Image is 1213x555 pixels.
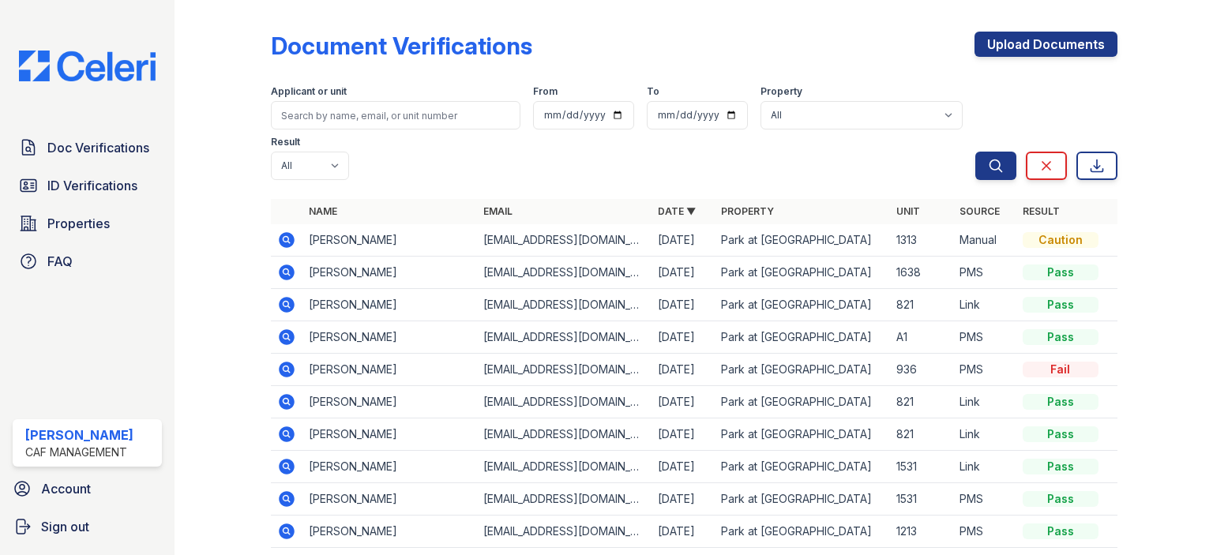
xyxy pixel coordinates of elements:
[715,321,889,354] td: Park at [GEOGRAPHIC_DATA]
[309,205,337,217] a: Name
[890,516,953,548] td: 1213
[960,205,1000,217] a: Source
[302,257,477,289] td: [PERSON_NAME]
[652,451,715,483] td: [DATE]
[890,257,953,289] td: 1638
[271,32,532,60] div: Document Verifications
[896,205,920,217] a: Unit
[302,224,477,257] td: [PERSON_NAME]
[302,483,477,516] td: [PERSON_NAME]
[890,321,953,354] td: A1
[477,516,652,548] td: [EMAIL_ADDRESS][DOMAIN_NAME]
[890,386,953,418] td: 821
[953,451,1016,483] td: Link
[477,418,652,451] td: [EMAIL_ADDRESS][DOMAIN_NAME]
[302,321,477,354] td: [PERSON_NAME]
[890,483,953,516] td: 1531
[652,386,715,418] td: [DATE]
[652,321,715,354] td: [DATE]
[271,85,347,98] label: Applicant or unit
[13,170,162,201] a: ID Verifications
[658,205,696,217] a: Date ▼
[477,483,652,516] td: [EMAIL_ADDRESS][DOMAIN_NAME]
[953,289,1016,321] td: Link
[533,85,558,98] label: From
[1023,264,1098,280] div: Pass
[477,224,652,257] td: [EMAIL_ADDRESS][DOMAIN_NAME]
[477,289,652,321] td: [EMAIL_ADDRESS][DOMAIN_NAME]
[477,386,652,418] td: [EMAIL_ADDRESS][DOMAIN_NAME]
[652,483,715,516] td: [DATE]
[25,444,133,460] div: CAF Management
[483,205,513,217] a: Email
[302,386,477,418] td: [PERSON_NAME]
[1023,394,1098,410] div: Pass
[715,257,889,289] td: Park at [GEOGRAPHIC_DATA]
[652,418,715,451] td: [DATE]
[302,289,477,321] td: [PERSON_NAME]
[652,289,715,321] td: [DATE]
[302,354,477,386] td: [PERSON_NAME]
[47,138,149,157] span: Doc Verifications
[477,354,652,386] td: [EMAIL_ADDRESS][DOMAIN_NAME]
[953,224,1016,257] td: Manual
[6,511,168,542] a: Sign out
[652,354,715,386] td: [DATE]
[1023,523,1098,539] div: Pass
[953,483,1016,516] td: PMS
[47,252,73,271] span: FAQ
[715,483,889,516] td: Park at [GEOGRAPHIC_DATA]
[652,516,715,548] td: [DATE]
[1023,205,1060,217] a: Result
[41,479,91,498] span: Account
[890,354,953,386] td: 936
[953,257,1016,289] td: PMS
[477,451,652,483] td: [EMAIL_ADDRESS][DOMAIN_NAME]
[890,451,953,483] td: 1531
[1023,426,1098,442] div: Pass
[953,386,1016,418] td: Link
[953,516,1016,548] td: PMS
[13,132,162,163] a: Doc Verifications
[13,208,162,239] a: Properties
[715,451,889,483] td: Park at [GEOGRAPHIC_DATA]
[271,136,300,148] label: Result
[1023,459,1098,474] div: Pass
[302,516,477,548] td: [PERSON_NAME]
[1147,492,1197,539] iframe: chat widget
[1023,362,1098,377] div: Fail
[890,418,953,451] td: 821
[6,473,168,504] a: Account
[890,289,953,321] td: 821
[890,224,953,257] td: 1313
[715,224,889,257] td: Park at [GEOGRAPHIC_DATA]
[1023,297,1098,313] div: Pass
[715,516,889,548] td: Park at [GEOGRAPHIC_DATA]
[302,418,477,451] td: [PERSON_NAME]
[47,214,110,233] span: Properties
[302,451,477,483] td: [PERSON_NAME]
[477,321,652,354] td: [EMAIL_ADDRESS][DOMAIN_NAME]
[953,321,1016,354] td: PMS
[953,418,1016,451] td: Link
[477,257,652,289] td: [EMAIL_ADDRESS][DOMAIN_NAME]
[25,426,133,444] div: [PERSON_NAME]
[1023,329,1098,345] div: Pass
[715,289,889,321] td: Park at [GEOGRAPHIC_DATA]
[760,85,802,98] label: Property
[1023,491,1098,507] div: Pass
[715,354,889,386] td: Park at [GEOGRAPHIC_DATA]
[647,85,659,98] label: To
[6,51,168,81] img: CE_Logo_Blue-a8612792a0a2168367f1c8372b55b34899dd931a85d93a1a3d3e32e68fde9ad4.png
[975,32,1117,57] a: Upload Documents
[47,176,137,195] span: ID Verifications
[721,205,774,217] a: Property
[41,517,89,536] span: Sign out
[13,246,162,277] a: FAQ
[1023,232,1098,248] div: Caution
[652,224,715,257] td: [DATE]
[715,418,889,451] td: Park at [GEOGRAPHIC_DATA]
[953,354,1016,386] td: PMS
[652,257,715,289] td: [DATE]
[715,386,889,418] td: Park at [GEOGRAPHIC_DATA]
